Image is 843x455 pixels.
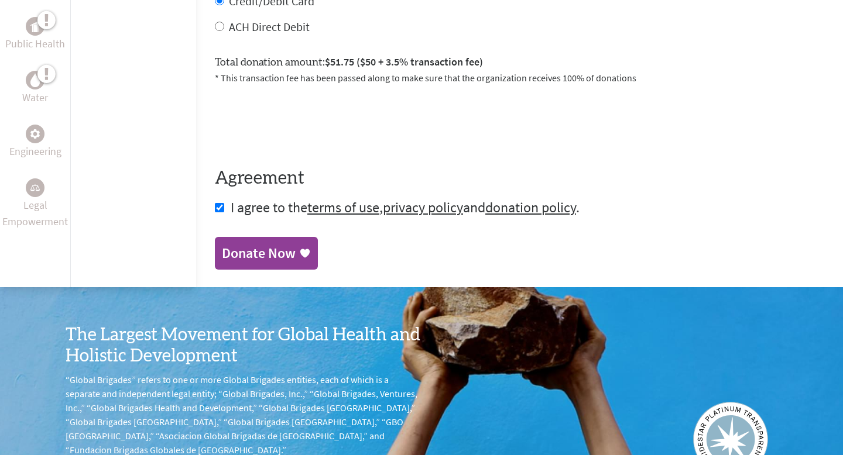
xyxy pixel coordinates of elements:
a: Donate Now [215,237,318,270]
a: Legal EmpowermentLegal Empowerment [2,178,68,230]
a: Public HealthPublic Health [5,17,65,52]
a: donation policy [485,198,576,216]
div: Public Health [26,17,44,36]
h3: The Largest Movement for Global Health and Holistic Development [66,325,421,367]
p: * This transaction fee has been passed along to make sure that the organization receives 100% of ... [215,71,824,85]
div: Engineering [26,125,44,143]
a: privacy policy [383,198,463,216]
p: Legal Empowerment [2,197,68,230]
img: Engineering [30,129,40,138]
a: terms of use [307,198,379,216]
label: Total donation amount: [215,54,483,71]
a: EngineeringEngineering [9,125,61,160]
span: $51.75 ($50 + 3.5% transaction fee) [325,55,483,68]
a: WaterWater [22,71,48,106]
p: Public Health [5,36,65,52]
iframe: reCAPTCHA [215,99,393,144]
img: Water [30,73,40,87]
img: Public Health [30,20,40,32]
img: Legal Empowerment [30,184,40,191]
span: I agree to the , and . [231,198,580,216]
div: Water [26,71,44,89]
h4: Agreement [215,168,824,189]
p: Water [22,89,48,106]
label: ACH Direct Debit [229,19,310,34]
div: Legal Empowerment [26,178,44,197]
p: Engineering [9,143,61,160]
div: Donate Now [222,244,296,263]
